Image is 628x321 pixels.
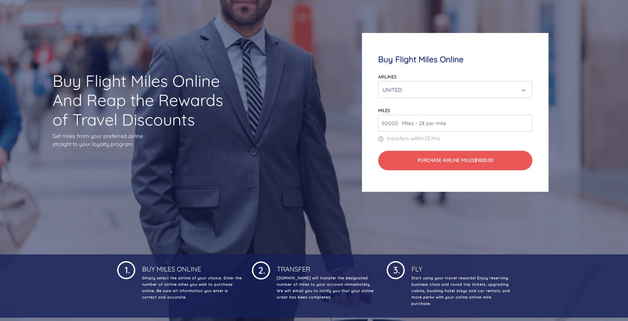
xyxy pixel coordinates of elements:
p: Start using your travel rewards! Enjoy reserving business class and round trip tickets, upgrading... [410,275,511,307]
p: Get miles from your preferred airline straight to your loyalty program [53,132,230,148]
p: Simply select the airline of your choice. Enter the number of airline miles you wish to purchase ... [141,275,242,300]
p: transfers within [378,134,532,142]
img: 1 [117,260,135,279]
span: 72 Hrs [424,135,440,142]
h4: Transfer [275,260,376,273]
h4: Fly [410,260,511,273]
img: 1 [252,260,270,280]
h4: Buy Miles Online [141,260,242,273]
label: Airlines [378,74,396,79]
h1: Buy Flight Miles Online And Reap the Rewards of Travel Discounts [53,71,230,130]
button: UNITED [378,81,532,98]
h4: Buy Flight Miles Online [378,55,532,64]
span: $1600.00 [474,157,493,163]
span: Miles - 2¢ per mile [398,119,446,127]
div: UNITED [383,83,524,96]
img: 1 [387,260,405,279]
p: [DOMAIN_NAME] will transfer the designated number of miles to your account immediately. We will e... [275,275,376,300]
button: Purchase Airline Miles$1600.00 [378,151,532,170]
label: miles [378,108,390,113]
